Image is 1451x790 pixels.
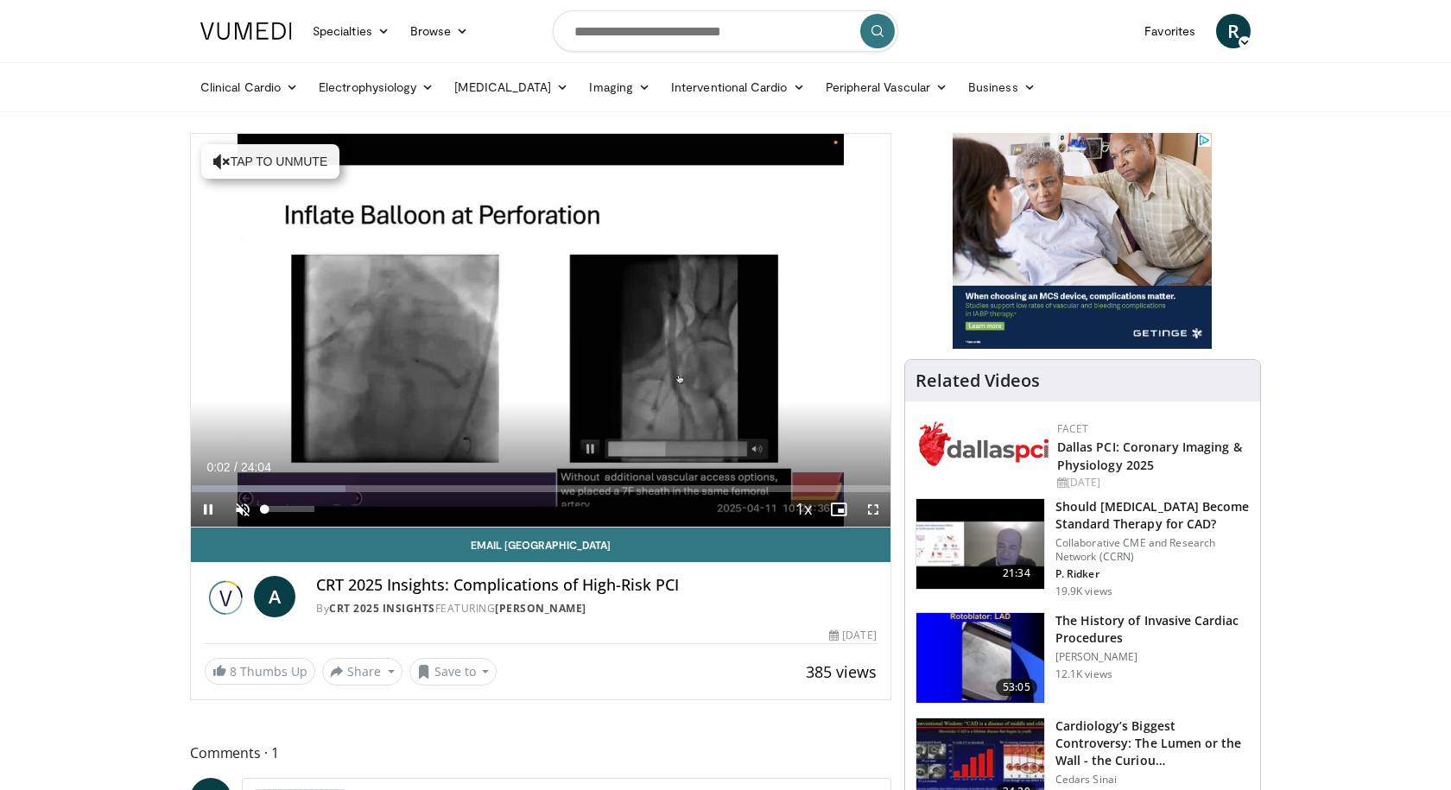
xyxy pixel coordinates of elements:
[579,70,661,104] a: Imaging
[1055,667,1112,681] p: 12.1K views
[1057,475,1246,490] div: [DATE]
[444,70,579,104] a: [MEDICAL_DATA]
[1134,14,1206,48] a: Favorites
[996,565,1037,582] span: 21:34
[316,601,876,616] div: By FEATURING
[1055,612,1250,647] h3: The History of Invasive Cardiac Procedures
[205,658,315,685] a: 8 Thumbs Up
[661,70,815,104] a: Interventional Cardio
[916,612,1250,704] a: 53:05 The History of Invasive Cardiac Procedures [PERSON_NAME] 12.1K views
[400,14,479,48] a: Browse
[916,370,1040,391] h4: Related Videos
[856,492,890,527] button: Fullscreen
[787,492,821,527] button: Playback Rate
[1055,717,1250,769] h3: Cardiology’s Biggest Controversy: The Lumen or the Wall - the Curiou…
[1055,650,1250,664] p: [PERSON_NAME]
[958,70,1046,104] a: Business
[806,661,877,682] span: 385 views
[201,144,339,179] button: Tap to unmute
[264,506,314,512] div: Volume Level
[553,10,898,52] input: Search topics, interventions
[200,22,292,40] img: VuMedi Logo
[206,460,230,474] span: 0:02
[190,70,308,104] a: Clinical Cardio
[205,576,247,617] img: CRT 2025 Insights
[916,613,1044,703] img: a9c9c892-6047-43b2-99ef-dda026a14e5f.150x105_q85_crop-smart_upscale.jpg
[329,601,435,616] a: CRT 2025 Insights
[821,492,856,527] button: Enable picture-in-picture mode
[916,498,1250,598] a: 21:34 Should [MEDICAL_DATA] Become Standard Therapy for CAD? Collaborative CME and Research Netwo...
[191,485,890,492] div: Progress Bar
[996,679,1037,696] span: 53:05
[1055,773,1250,787] p: Cedars Sinai
[1216,14,1251,48] a: R
[191,134,890,528] video-js: Video Player
[1055,498,1250,533] h3: Should [MEDICAL_DATA] Become Standard Therapy for CAD?
[495,601,586,616] a: [PERSON_NAME]
[409,658,497,686] button: Save to
[919,421,1049,466] img: 939357b5-304e-4393-95de-08c51a3c5e2a.png.150x105_q85_autocrop_double_scale_upscale_version-0.2.png
[241,460,271,474] span: 24:04
[190,742,891,764] span: Comments 1
[191,528,890,562] a: Email [GEOGRAPHIC_DATA]
[308,70,444,104] a: Electrophysiology
[322,658,402,686] button: Share
[302,14,400,48] a: Specialties
[191,492,225,527] button: Pause
[234,460,238,474] span: /
[1055,585,1112,598] p: 19.9K views
[1057,439,1242,473] a: Dallas PCI: Coronary Imaging & Physiology 2025
[254,576,295,617] a: A
[829,628,876,643] div: [DATE]
[230,663,237,679] span: 8
[225,492,260,527] button: Unmute
[953,133,1212,349] iframe: Advertisement
[916,499,1044,589] img: eb63832d-2f75-457d-8c1a-bbdc90eb409c.150x105_q85_crop-smart_upscale.jpg
[316,576,876,595] h4: CRT 2025 Insights: Complications of High-Risk PCI
[1057,421,1089,436] a: FACET
[1055,567,1250,581] p: P. Ridker
[815,70,958,104] a: Peripheral Vascular
[1055,536,1250,564] p: Collaborative CME and Research Network (CCRN)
